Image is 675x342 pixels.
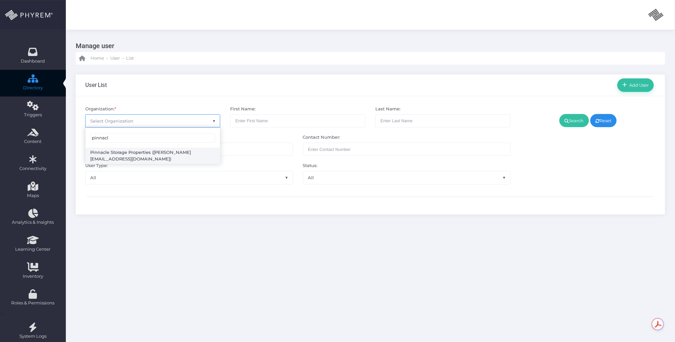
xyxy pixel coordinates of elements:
[4,138,62,145] span: Content
[85,162,108,169] label: User Type:
[91,55,104,62] span: Home
[86,171,293,184] span: All
[590,114,617,127] a: Reset
[86,148,220,164] li: Pinnacle Storage Properties ([PERSON_NAME][EMAIL_ADDRESS][DOMAIN_NAME])
[303,162,318,169] label: Status:
[4,246,62,253] span: Learning Center
[4,85,62,91] span: Directory
[4,333,62,340] span: System Logs
[126,55,134,62] span: List
[85,82,107,88] h3: User List
[105,55,109,62] li: -
[4,273,62,280] span: Inventory
[4,300,62,306] span: Roles & Permissions
[617,78,654,92] a: Add User
[126,52,134,65] a: List
[4,112,62,118] span: Triggers
[85,106,117,112] label: Organization:
[559,114,589,127] a: Search
[76,40,660,52] h3: Manage user
[4,165,62,172] span: Connectivity
[21,58,45,65] span: Dashboard
[230,106,256,112] label: First Name:
[627,82,649,88] span: Add User
[91,118,134,124] span: Select Organization
[303,134,340,141] label: Contact Number:
[375,106,400,112] label: Last Name:
[85,171,293,184] span: All
[230,114,365,128] input: Enter First Name
[110,55,120,62] span: User
[110,52,120,65] a: User
[121,55,125,62] li: -
[79,52,104,65] a: Home
[27,192,39,199] span: Maps
[375,114,511,128] input: Enter Last Name
[303,171,510,184] span: All
[4,219,62,226] span: Analytics & Insights
[303,143,511,156] input: Maximum of 10 digits required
